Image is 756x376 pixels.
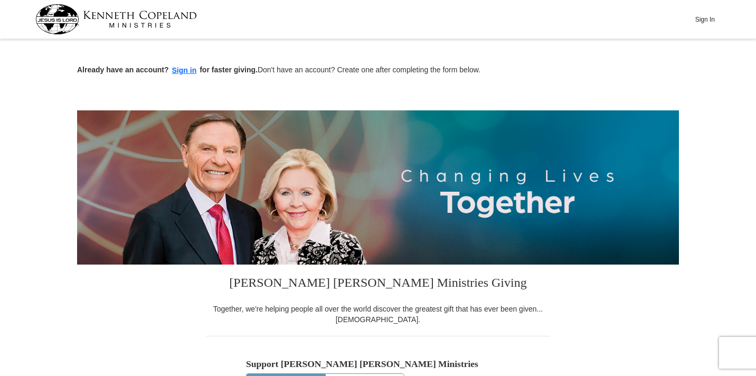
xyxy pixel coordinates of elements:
[206,265,550,304] h3: [PERSON_NAME] [PERSON_NAME] Ministries Giving
[35,4,197,34] img: kcm-header-logo.svg
[77,65,258,74] strong: Already have an account? for faster giving.
[689,11,721,27] button: Sign In
[169,64,200,77] button: Sign in
[77,64,679,77] p: Don't have an account? Create one after completing the form below.
[246,359,510,370] h5: Support [PERSON_NAME] [PERSON_NAME] Ministries
[206,304,550,325] div: Together, we're helping people all over the world discover the greatest gift that has ever been g...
